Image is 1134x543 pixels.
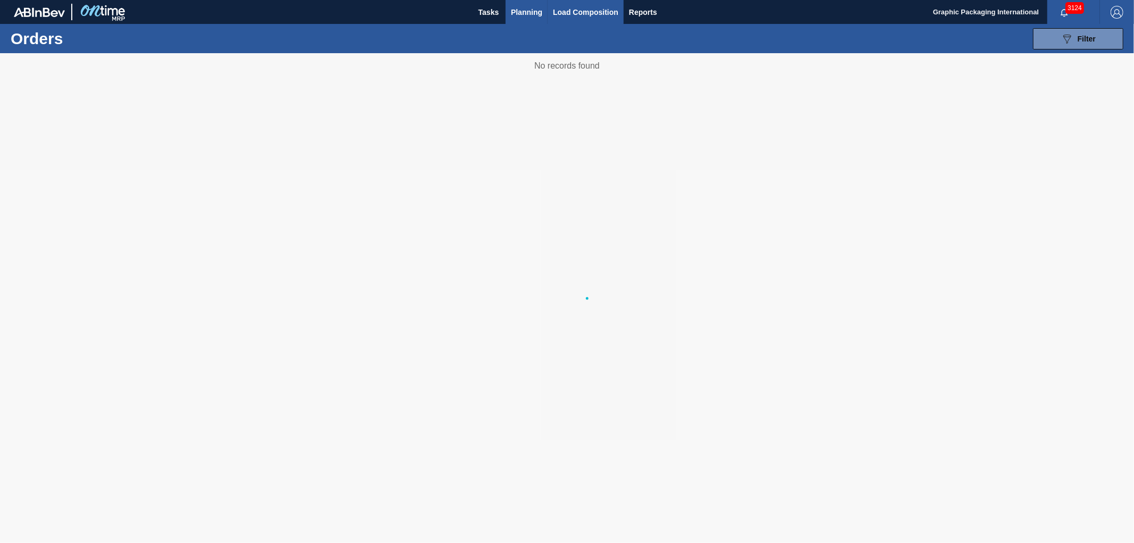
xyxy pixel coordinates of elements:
span: Reports [629,6,657,19]
span: Load Composition [553,6,618,19]
span: Planning [511,6,542,19]
button: Filter [1033,28,1123,49]
img: TNhmsLtSVTkK8tSr43FrP2fwEKptu5GPRR3wAAAABJRU5ErkJggg== [14,7,65,17]
img: Logout [1111,6,1123,19]
h1: Orders [11,32,172,45]
button: Notifications [1047,5,1081,20]
span: 3124 [1065,2,1084,14]
span: Filter [1078,35,1096,43]
span: Tasks [477,6,500,19]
